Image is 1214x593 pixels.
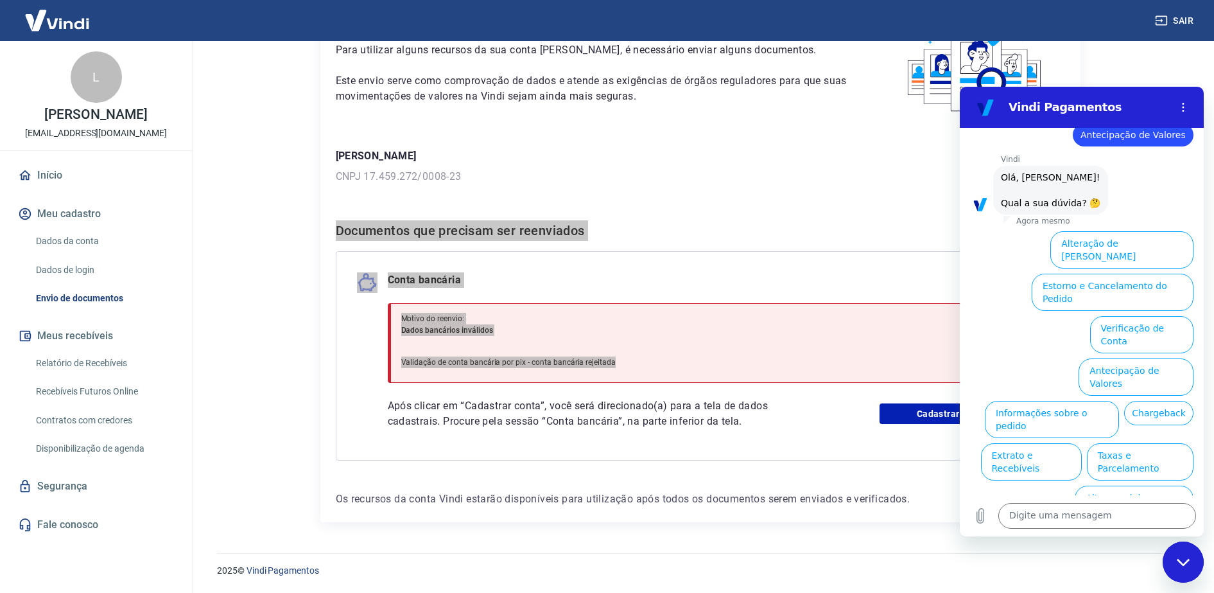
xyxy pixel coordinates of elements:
p: Para utilizar alguns recursos da sua conta [PERSON_NAME], é necessário enviar alguns documentos. [336,42,855,58]
a: Início [15,161,177,190]
img: Vindi [15,1,99,40]
button: Meus recebíveis [15,322,177,350]
p: Este envio serve como comprovação de dados e atende as exigências de órgãos reguladores para que ... [336,73,855,104]
p: Motivo do reenvio: [401,313,616,324]
button: Meu cadastro [15,200,177,228]
a: Envio de documentos [31,285,177,312]
h6: Documentos que precisam ser reenviados [336,220,1065,241]
p: Os recursos da conta Vindi estarão disponíveis para utilização após todos os documentos serem env... [336,491,1065,507]
a: Recebíveis Futuros Online [31,378,177,405]
iframe: Janela de mensagens [960,87,1204,536]
a: Dados da conta [31,228,177,254]
p: [PERSON_NAME] [44,108,147,121]
a: Contratos com credores [31,407,177,434]
a: Vindi Pagamentos [247,565,319,576]
img: waiting_documents.41d9841a9773e5fdf392cede4d13b617.svg [886,17,1065,118]
p: Validação de conta bancária por pix - conta bancária rejeitada [401,357,616,368]
button: Sair [1152,9,1199,33]
p: Conta bancária [388,272,462,293]
a: Cadastrar conta [880,403,1044,424]
p: [EMAIL_ADDRESS][DOMAIN_NAME] [25,127,167,140]
p: [PERSON_NAME] [336,148,1065,164]
a: Relatório de Recebíveis [31,350,177,376]
p: 2025 © [217,564,1183,578]
img: money_pork.0c50a358b6dafb15dddc3eea48f23780.svg [357,272,377,293]
p: CNPJ 17.459.272/0008-23 [336,169,1065,184]
div: L [71,51,122,103]
span: Dados bancários inválidos [401,326,493,335]
a: Fale conosco [15,511,177,539]
p: Após clicar em “Cadastrar conta”, você será direcionado(a) para a tela de dados cadastrais. Procu... [388,398,814,429]
a: Dados de login [31,257,177,283]
a: Disponibilização de agenda [31,436,177,462]
a: Segurança [15,472,177,500]
iframe: Botão para abrir a janela de mensagens, conversa em andamento [1163,542,1204,583]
